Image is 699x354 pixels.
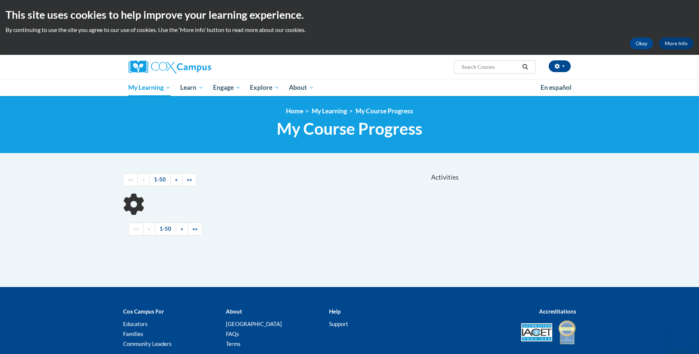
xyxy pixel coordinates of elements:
span: « [142,176,145,183]
a: Community Leaders [123,340,172,347]
b: Help [329,308,340,315]
span: »» [187,176,192,183]
b: Cox Campus For [123,308,164,315]
span: »» [192,226,198,232]
p: By continuing to use the site you agree to our use of cookies. Use the ‘More info’ button to read... [6,26,693,34]
span: » [181,226,183,232]
button: Account Settings [549,60,571,72]
span: Explore [250,83,279,92]
a: More Info [659,38,693,49]
a: Terms [226,340,241,347]
a: Begining [129,223,143,236]
a: Explore [245,79,284,96]
a: Previous [137,173,150,186]
span: Activities [431,173,459,181]
a: Engage [208,79,245,96]
button: Okay [630,38,653,49]
a: Support [329,321,348,327]
img: IDA® Accredited [558,319,576,345]
span: Learn [180,83,203,92]
a: About [284,79,319,96]
a: Next [170,173,182,186]
span: «« [133,226,139,232]
a: FAQs [226,330,239,337]
a: En español [536,80,576,95]
a: My Learning [124,79,176,96]
span: My Course Progress [277,119,422,138]
a: Home [286,107,303,115]
iframe: Button to launch messaging window [670,325,693,348]
a: Learn [175,79,208,96]
span: En español [541,84,572,91]
button: Search [520,63,531,71]
a: Families [123,330,143,337]
a: 1-50 [155,223,176,236]
a: End [188,223,202,236]
a: Educators [123,321,148,327]
b: About [226,308,242,315]
span: About [289,83,314,92]
a: My Course Progress [356,107,413,115]
a: End [182,173,197,186]
input: Search Courses [461,63,520,71]
a: Begining [123,173,138,186]
b: Accreditations [539,308,576,315]
span: My Learning [128,83,171,92]
div: Main menu [118,79,582,96]
a: Next [176,223,188,236]
a: Previous [143,223,155,236]
span: « [148,226,150,232]
span: Engage [213,83,241,92]
a: [GEOGRAPHIC_DATA] [226,321,282,327]
a: My Learning [312,107,347,115]
span: » [175,176,178,183]
a: 1-50 [149,173,171,186]
img: Accredited IACET® Provider [521,323,552,341]
span: «« [128,176,133,183]
h2: This site uses cookies to help improve your learning experience. [6,7,693,22]
img: Cox Campus [129,60,211,74]
a: Cox Campus [129,60,269,74]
